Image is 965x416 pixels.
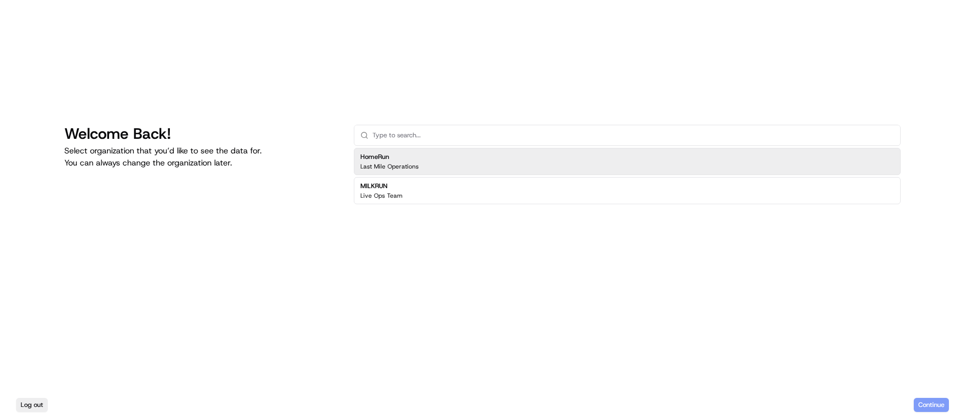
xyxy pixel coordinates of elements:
[360,192,403,200] p: Live Ops Team
[360,182,403,191] h2: MILKRUN
[354,146,901,206] div: Suggestions
[372,125,894,145] input: Type to search...
[64,145,338,169] p: Select organization that you’d like to see the data for. You can always change the organization l...
[64,125,338,143] h1: Welcome Back!
[360,152,419,161] h2: HomeRun
[360,162,419,171] p: Last Mile Operations
[16,398,48,412] button: Log out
